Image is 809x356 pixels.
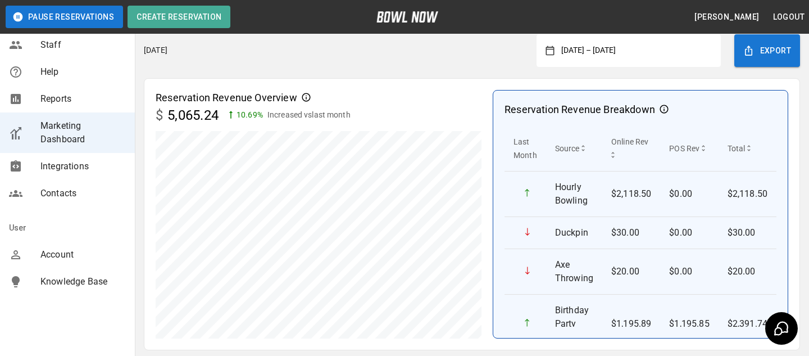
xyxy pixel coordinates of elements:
p: $0.00 [669,265,709,278]
img: logo [376,11,438,22]
span: Knowledge Base [40,275,126,289]
p: Reservation Revenue Overview [156,90,297,105]
p: $0.00 [669,226,709,240]
th: Total [719,126,776,172]
p: $0.00 [669,187,709,201]
span: Marketing Dashboard [40,119,126,146]
span: Contacts [40,187,126,200]
p: $2,118.50 [611,187,651,201]
svg: Reservation Revenue Breakdown [660,105,669,114]
p: $ [156,105,163,125]
th: Source [546,126,602,172]
th: POS Rev [660,126,718,172]
p: $2,118.50 [728,187,767,201]
button: Create Reservation [128,6,230,28]
p: Birthday Party Package [555,304,593,344]
p: 10.69 % [237,109,263,121]
th: Last Month [505,126,546,172]
p: $2,391.74 [728,317,767,331]
p: $20.00 [611,265,651,278]
p: 5,065.24 [167,105,219,125]
p: $20.00 [728,265,767,278]
p: $1,195.89 [611,317,651,331]
button: Logout [769,7,809,28]
p: $30.00 [728,226,767,240]
span: Reports [40,92,126,106]
p: Axe Throwing [555,258,593,285]
p: [DATE] [144,44,167,56]
span: Staff [40,38,126,52]
p: $30.00 [611,226,651,240]
p: Increased vs last month [267,109,351,121]
p: Reservation Revenue Breakdown [505,102,655,117]
p: $1,195.85 [669,317,709,331]
button: Pause Reservations [6,6,123,28]
span: Help [40,65,126,79]
button: [PERSON_NAME] [690,7,763,28]
button: [DATE] – [DATE] [555,40,712,61]
svg: Reservation Revenue Overview [302,93,311,102]
th: Online Rev [602,126,660,172]
p: Duckpin [555,226,593,240]
span: Account [40,248,126,262]
button: Export [734,34,800,67]
span: Integrations [40,160,126,173]
p: Hourly Bowling [555,181,593,208]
